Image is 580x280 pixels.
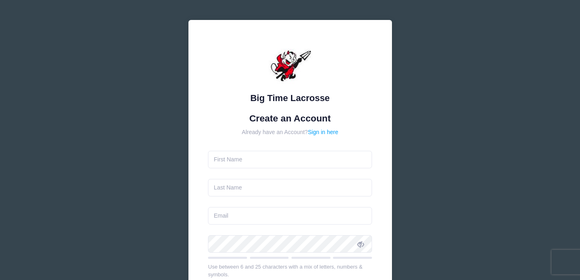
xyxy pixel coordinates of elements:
[208,179,372,196] input: Last Name
[208,151,372,168] input: First Name
[266,40,315,89] img: Big Time Lacrosse
[208,128,372,137] div: Already have an Account?
[208,263,372,279] div: Use between 6 and 25 characters with a mix of letters, numbers & symbols.
[208,113,372,124] h1: Create an Account
[208,91,372,105] div: Big Time Lacrosse
[208,207,372,225] input: Email
[308,129,338,135] a: Sign in here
